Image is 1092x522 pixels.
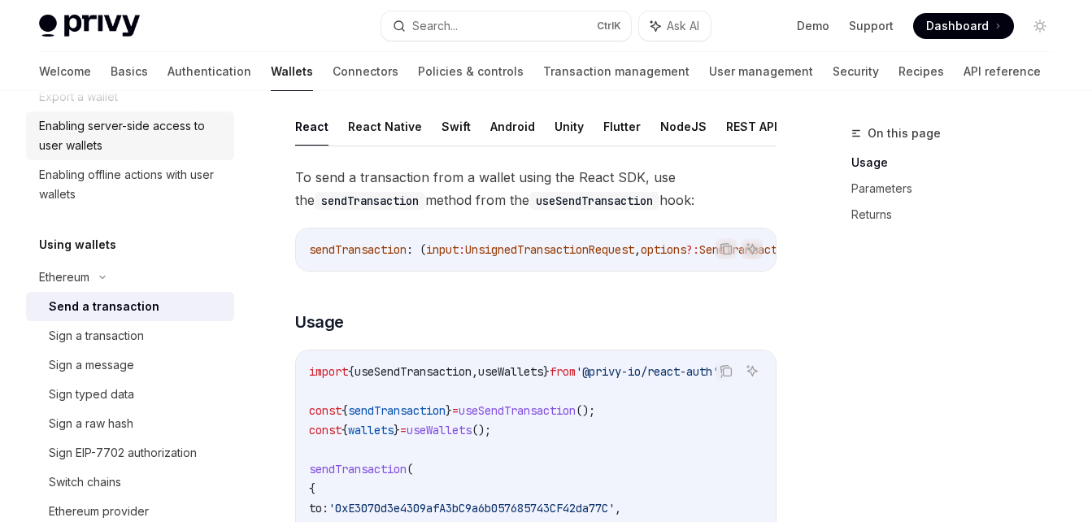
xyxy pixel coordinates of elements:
button: Ask AI [742,360,763,381]
span: to: [309,501,328,515]
span: To send a transaction from a wallet using the React SDK, use the method from the hook: [295,166,777,211]
span: import [309,364,348,379]
a: Usage [851,150,1066,176]
span: sendTransaction [309,242,407,257]
a: Support [849,18,894,34]
span: from [550,364,576,379]
div: Enabling server-side access to user wallets [39,116,224,155]
span: '@privy-io/react-auth' [576,364,719,379]
span: , [634,242,641,257]
span: Dashboard [926,18,989,34]
span: SendTransactionOptions [699,242,842,257]
span: (); [576,403,595,418]
a: Connectors [333,52,398,91]
span: On this page [868,124,941,143]
div: Sign EIP-7702 authorization [49,443,197,463]
span: } [394,423,400,437]
a: Sign a raw hash [26,409,234,438]
a: Demo [797,18,829,34]
span: Ctrl K [597,20,621,33]
button: Android [490,107,535,146]
code: useSendTransaction [529,192,659,210]
div: Ethereum [39,268,89,287]
a: Wallets [271,52,313,91]
img: light logo [39,15,140,37]
span: useWallets [478,364,543,379]
div: Send a transaction [49,297,159,316]
span: { [348,364,355,379]
span: = [452,403,459,418]
a: Returns [851,202,1066,228]
a: Sign a message [26,350,234,380]
a: Welcome [39,52,91,91]
button: React Native [348,107,422,146]
span: input [426,242,459,257]
div: Ethereum provider [49,502,149,521]
a: Dashboard [913,13,1014,39]
span: '0xE3070d3e4309afA3bC9a6b057685743CF42da77C' [328,501,615,515]
button: Search...CtrlK [381,11,631,41]
span: , [615,501,621,515]
div: Enabling offline actions with user wallets [39,165,224,204]
div: Sign a raw hash [49,414,133,433]
button: Unity [555,107,584,146]
span: { [342,403,348,418]
button: Flutter [603,107,641,146]
span: sendTransaction [348,403,446,418]
a: Enabling server-side access to user wallets [26,111,234,160]
h5: Using wallets [39,235,116,254]
span: Ask AI [667,18,699,34]
div: Search... [412,16,458,36]
a: Send a transaction [26,292,234,321]
a: Sign EIP-7702 authorization [26,438,234,468]
span: { [342,423,348,437]
div: Sign typed data [49,385,134,404]
span: const [309,403,342,418]
a: Enabling offline actions with user wallets [26,160,234,209]
a: Sign a transaction [26,321,234,350]
button: Ask AI [639,11,711,41]
a: Policies & controls [418,52,524,91]
span: wallets [348,423,394,437]
a: Authentication [167,52,251,91]
span: } [446,403,452,418]
span: useSendTransaction [355,364,472,379]
span: ?: [686,242,699,257]
span: useSendTransaction [459,403,576,418]
a: Basics [111,52,148,91]
a: Parameters [851,176,1066,202]
code: sendTransaction [315,192,425,210]
button: Copy the contents from the code block [716,238,737,259]
span: const [309,423,342,437]
span: , [472,364,478,379]
span: Usage [295,311,344,333]
span: (); [472,423,491,437]
button: Toggle dark mode [1027,13,1053,39]
span: ( [407,462,413,476]
a: Recipes [898,52,944,91]
div: Sign a message [49,355,134,375]
span: UnsignedTransactionRequest [465,242,634,257]
span: sendTransaction [309,462,407,476]
span: = [400,423,407,437]
button: React [295,107,328,146]
button: Copy the contents from the code block [716,360,737,381]
button: NodeJS [660,107,707,146]
button: REST API [726,107,777,146]
a: User management [709,52,813,91]
span: : ( [407,242,426,257]
span: : [459,242,465,257]
div: Switch chains [49,472,121,492]
div: Sign a transaction [49,326,144,346]
button: Ask AI [742,238,763,259]
span: { [309,481,315,496]
span: } [543,364,550,379]
a: Switch chains [26,468,234,497]
a: Sign typed data [26,380,234,409]
a: Transaction management [543,52,690,91]
a: Security [833,52,879,91]
button: Swift [442,107,471,146]
span: useWallets [407,423,472,437]
a: API reference [964,52,1041,91]
span: options [641,242,686,257]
